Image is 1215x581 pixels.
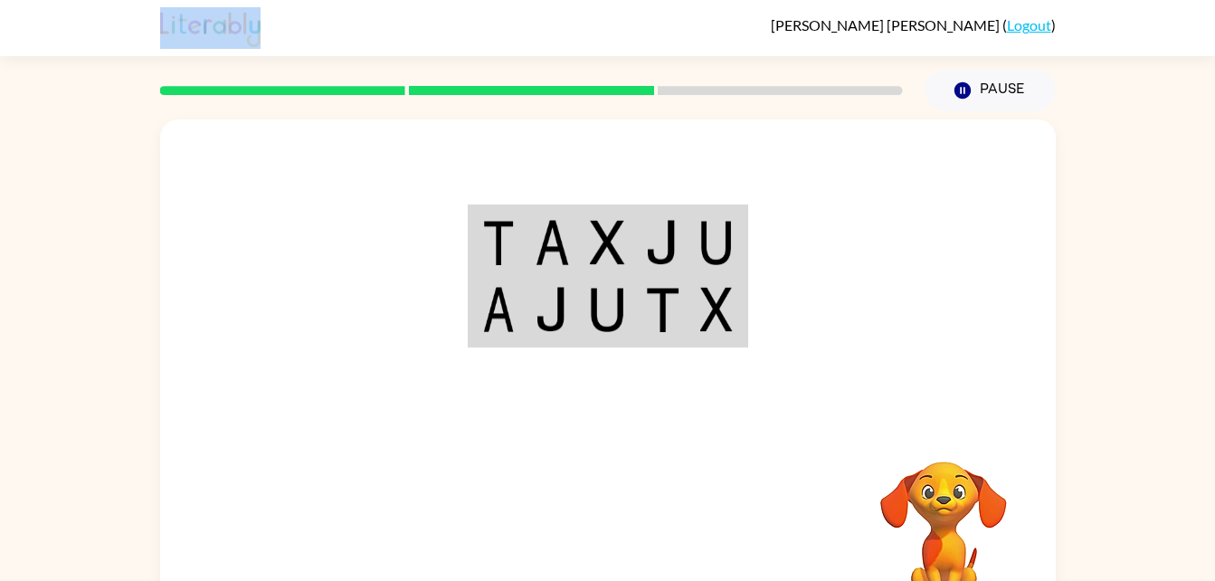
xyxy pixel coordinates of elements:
[925,70,1056,111] button: Pause
[590,220,624,265] img: x
[535,220,569,265] img: a
[700,220,733,265] img: u
[590,287,624,332] img: u
[771,16,1056,33] div: ( )
[482,287,515,332] img: a
[482,220,515,265] img: t
[645,287,679,332] img: t
[771,16,1002,33] span: [PERSON_NAME] [PERSON_NAME]
[700,287,733,332] img: x
[645,220,679,265] img: j
[160,7,261,47] img: Literably
[535,287,569,332] img: j
[1007,16,1051,33] a: Logout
